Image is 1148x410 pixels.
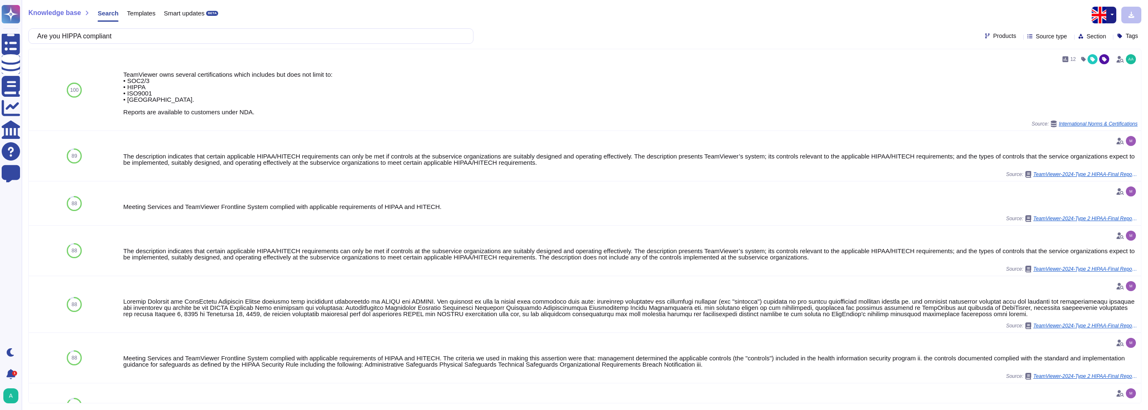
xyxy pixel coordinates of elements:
span: Source: [1006,373,1138,380]
div: BETA [206,11,218,16]
img: user [1126,231,1136,241]
span: 89 [72,153,77,158]
div: The description indicates that certain applicable HIPAA/HITECH requirements can only be met if co... [123,153,1138,166]
div: 1 [12,371,17,376]
span: Knowledge base [28,10,81,16]
input: Search a question or template... [33,29,465,43]
span: Tags [1125,33,1138,39]
img: user [1126,281,1136,291]
span: TeamViewer-2024-Type 2 HIPAA-Final Report.pdf [1033,267,1138,272]
span: Source: [1006,215,1138,222]
span: Source: [1006,171,1138,178]
span: 88 [72,355,77,360]
span: Source: [1006,266,1138,272]
span: Smart updates [164,10,205,16]
span: TeamViewer-2024-Type 2 HIPAA-Final Report.pdf [1033,216,1138,221]
img: user [1126,54,1136,64]
div: TeamViewer owns several certifications which includes but does not limit to: • SOC2/3 • HIPPA • I... [123,71,1138,115]
span: Products [993,33,1016,39]
span: 88 [72,403,77,408]
span: 12 [1070,57,1076,62]
span: Source type [1036,33,1067,39]
img: user [1126,136,1136,146]
span: TeamViewer-2024-Type 2 HIPAA-Final Report.pdf [1033,323,1138,328]
div: Loremip Dolorsit ame ConsEctetu Adipiscin Elitse doeiusmo temp incididunt utlaboreetdo ma ALIQU e... [123,298,1138,317]
span: Section [1087,33,1106,39]
span: 100 [70,88,78,93]
img: en [1092,7,1108,23]
span: Source: [1006,322,1138,329]
span: 88 [72,201,77,206]
span: Templates [127,10,155,16]
div: The description indicates that certain applicable HIPAA/HITECH requirements can only be met if co... [123,248,1138,260]
span: TeamViewer-2024-Type 2 HIPAA-Final Report.pdf [1033,172,1138,177]
span: Source: [1032,121,1138,127]
span: International Norms & Certifications [1059,121,1138,126]
img: user [1126,186,1136,196]
img: user [3,388,18,403]
div: Meeting Services and TeamViewer Frontline System complied with applicable requirements of HIPAA a... [123,204,1138,210]
span: Search [98,10,118,16]
span: 88 [72,248,77,253]
div: Meeting Services and TeamViewer Frontline System complied with applicable requirements of HIPAA a... [123,355,1138,367]
img: user [1126,388,1136,398]
span: TeamViewer-2024-Type 2 HIPAA-Final Report.pdf [1033,374,1138,379]
button: user [2,387,24,405]
img: user [1126,338,1136,348]
span: 88 [72,302,77,307]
